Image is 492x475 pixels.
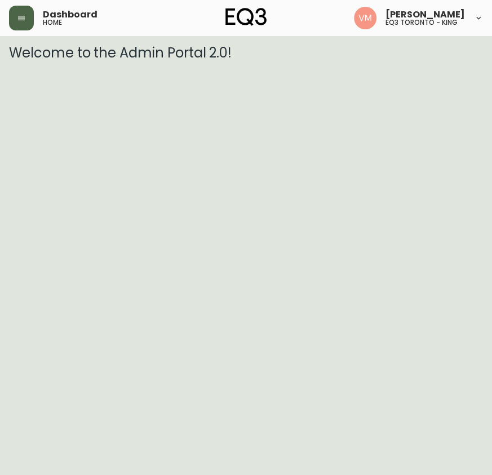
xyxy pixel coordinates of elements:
img: logo [225,8,267,26]
h5: eq3 toronto - king [385,19,458,26]
span: [PERSON_NAME] [385,10,465,19]
h5: home [43,19,62,26]
img: 0f63483a436850f3a2e29d5ab35f16df [354,7,376,29]
h3: Welcome to the Admin Portal 2.0! [9,45,483,61]
span: Dashboard [43,10,97,19]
